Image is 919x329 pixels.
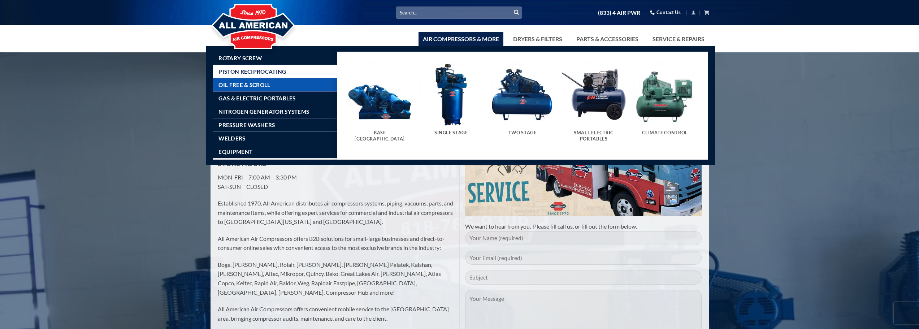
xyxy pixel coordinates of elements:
input: Your Name (required) [465,231,702,245]
h5: Two Stage [494,130,551,136]
h5: Base [GEOGRAPHIC_DATA] [351,130,408,142]
h5: Small Electric Portables [565,130,622,142]
p: MON-FRI 7:00 AM – 3:30 PM SAT-SUN CLOSED [218,173,454,191]
input: Subject [465,270,702,285]
a: Parts & Accessories [572,32,643,46]
a: Visit product category Climate Control [633,62,697,143]
a: Login [691,8,696,17]
p: Established 1970, All American distributes air compressors systems, piping, vacuums, parts, and m... [218,199,454,226]
span: Gas & Electric Portables [218,95,295,101]
a: Visit product category Single Stage [419,62,483,143]
span: Piston Reciprocating [218,69,286,74]
span: Pressure Washers [218,122,275,128]
img: Base Mount Pistons [348,62,412,127]
a: Air Compressors & More [419,32,503,46]
h5: Climate Control [637,130,694,136]
a: Service & Repairs [648,32,709,46]
p: Boge, [PERSON_NAME], Rolair, [PERSON_NAME], [PERSON_NAME] Palatek, Kaishan, [PERSON_NAME], Altec,... [218,260,454,297]
span: Welders [218,135,245,141]
img: Climate Control [633,62,697,127]
span: Oil Free & Scroll [218,82,270,88]
img: Two Stage [490,62,555,127]
button: Submit [511,7,522,18]
span: Equipment [218,149,252,155]
a: View cart [704,8,709,17]
a: Visit product category Two Stage [490,62,555,143]
a: Contact Us [650,7,681,18]
p: All American Air Compressors offers convenient mobile service to the [GEOGRAPHIC_DATA] area, brin... [218,304,454,323]
a: Visit product category Small Electric Portables [562,62,626,149]
a: Dryers & Filters [509,32,567,46]
img: Single Stage [419,62,483,127]
a: Visit product category Base Mount Pistons [348,62,412,149]
h5: Single Stage [422,130,480,136]
span: Nitrogen Generator Systems [218,109,309,114]
p: We want to hear from you. Please fill call us, or fill out the form below. [465,222,702,231]
img: Small Electric Portables [562,62,626,127]
p: All American Air Compressors offers B2B solutions for small-large businesses and direct-to-consum... [218,234,454,252]
span: Rotary Screw [218,55,262,61]
input: Your Email (required) [465,251,702,265]
input: Search… [396,7,522,18]
a: (833) 4 AIR PWR [598,7,640,19]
